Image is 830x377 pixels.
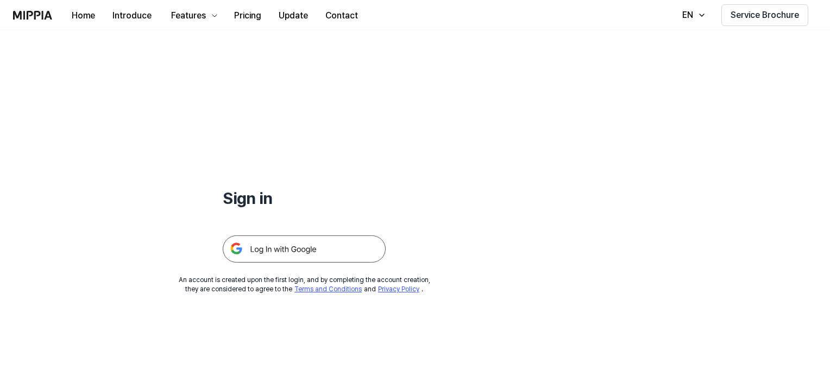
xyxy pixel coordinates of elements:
button: Update [270,5,317,27]
div: Features [169,9,208,22]
img: logo [13,11,52,20]
a: Terms and Conditions [294,285,362,293]
img: 구글 로그인 버튼 [223,235,386,263]
h1: Sign in [223,187,386,209]
button: Service Brochure [721,4,808,26]
button: Contact [317,5,367,27]
a: Update [270,1,317,30]
button: Features [160,5,225,27]
button: Home [63,5,104,27]
a: Privacy Policy [378,285,419,293]
div: EN [680,9,695,22]
div: An account is created upon the first login, and by completing the account creation, they are cons... [179,276,430,294]
button: Pricing [225,5,270,27]
button: EN [671,4,713,26]
button: Introduce [104,5,160,27]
